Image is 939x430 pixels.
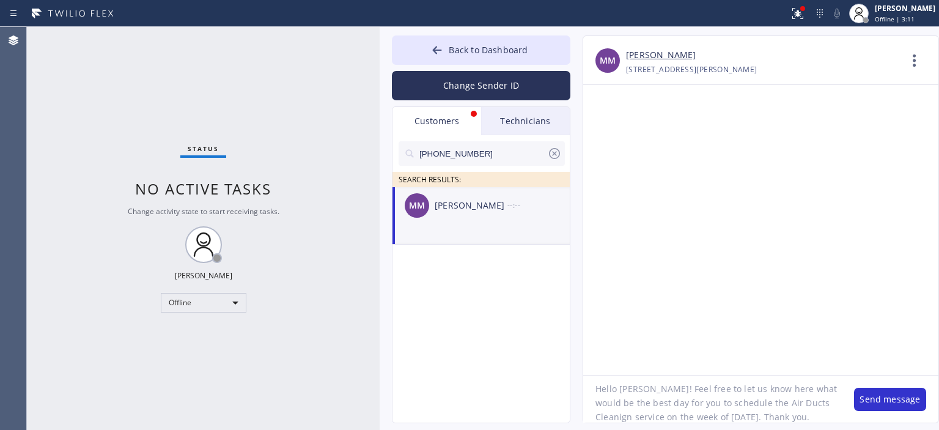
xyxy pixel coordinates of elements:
[828,5,845,22] button: Mute
[449,44,528,56] span: Back to Dashboard
[626,48,696,62] a: [PERSON_NAME]
[188,144,219,153] span: Status
[481,107,570,135] div: Technicians
[507,198,571,212] div: --:--
[418,141,547,166] input: Search
[854,388,926,411] button: Send message
[175,270,232,281] div: [PERSON_NAME]
[409,199,425,213] span: MM
[392,71,570,100] button: Change Sender ID
[399,174,461,185] span: SEARCH RESULTS:
[128,206,279,217] span: Change activity state to start receiving tasks.
[392,107,481,135] div: Customers
[392,35,570,65] button: Back to Dashboard
[435,199,507,213] div: [PERSON_NAME]
[600,54,616,68] span: MM
[626,62,757,76] div: [STREET_ADDRESS][PERSON_NAME]
[583,376,842,423] textarea: Hello [PERSON_NAME]! Feel free to let us know here what would be the best day for you to schedule...
[161,293,246,313] div: Offline
[135,179,271,199] span: No active tasks
[875,3,935,13] div: [PERSON_NAME]
[875,15,915,23] span: Offline | 3:11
